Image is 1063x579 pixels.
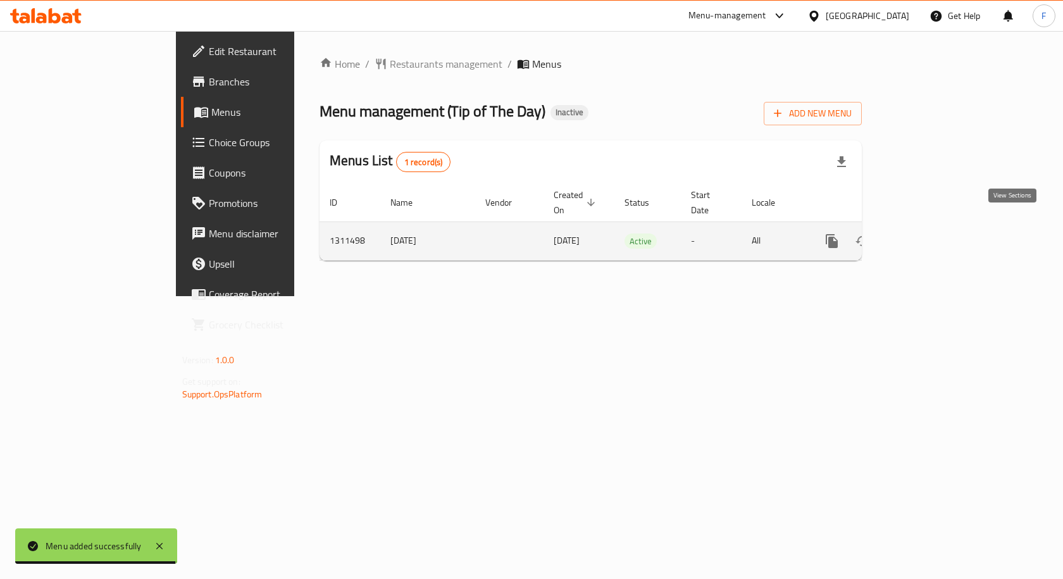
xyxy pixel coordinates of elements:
div: Total records count [396,152,451,172]
div: Inactive [550,105,588,120]
a: Coupons [181,158,354,188]
span: Coupons [209,165,344,180]
span: Menu management ( Tip of The Day ) [320,97,545,125]
a: Menus [181,97,354,127]
span: Locale [752,195,792,210]
div: Menu added successfully [46,539,142,553]
span: Upsell [209,256,344,271]
span: Menu disclaimer [209,226,344,241]
span: 1.0.0 [215,352,235,368]
a: Support.OpsPlatform [182,386,263,402]
span: Restaurants management [390,56,502,72]
span: Active [625,234,657,249]
button: Change Status [847,226,878,256]
span: Add New Menu [774,106,852,121]
span: Inactive [550,107,588,118]
span: Promotions [209,196,344,211]
td: All [742,221,807,260]
th: Actions [807,184,948,222]
a: Grocery Checklist [181,309,354,340]
span: Menus [211,104,344,120]
div: Export file [826,147,857,177]
table: enhanced table [320,184,948,261]
span: Version: [182,352,213,368]
span: Get support on: [182,373,240,390]
td: [DATE] [380,221,475,260]
a: Edit Restaurant [181,36,354,66]
span: Created On [554,187,599,218]
a: Choice Groups [181,127,354,158]
a: Upsell [181,249,354,279]
span: Start Date [691,187,726,218]
button: Add New Menu [764,102,862,125]
span: Name [390,195,429,210]
li: / [365,56,370,72]
span: Branches [209,74,344,89]
span: Coverage Report [209,287,344,302]
span: ID [330,195,354,210]
span: Status [625,195,666,210]
a: Menu disclaimer [181,218,354,249]
span: 1 record(s) [397,156,451,168]
span: Edit Restaurant [209,44,344,59]
a: Restaurants management [375,56,502,72]
span: [DATE] [554,232,580,249]
a: Coverage Report [181,279,354,309]
div: Menu-management [688,8,766,23]
span: F [1041,9,1046,23]
div: [GEOGRAPHIC_DATA] [826,9,909,23]
span: Vendor [485,195,528,210]
li: / [507,56,512,72]
h2: Menus List [330,151,451,172]
td: - [681,221,742,260]
span: Menus [532,56,561,72]
a: Branches [181,66,354,97]
button: more [817,226,847,256]
span: Choice Groups [209,135,344,150]
nav: breadcrumb [320,56,862,72]
span: Grocery Checklist [209,317,344,332]
a: Promotions [181,188,354,218]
